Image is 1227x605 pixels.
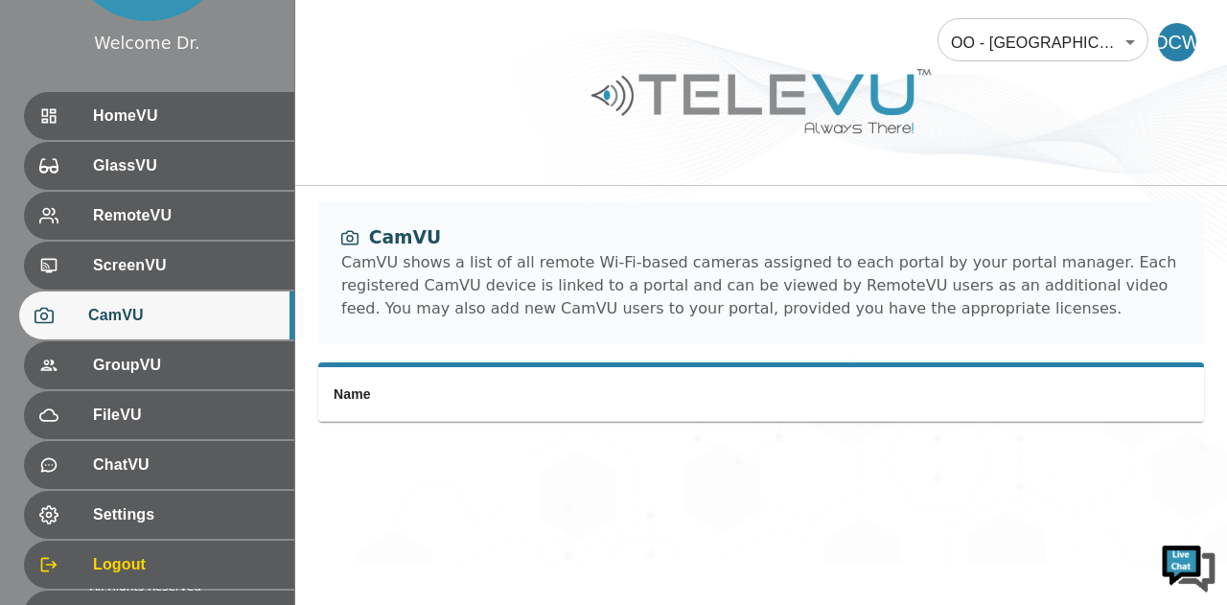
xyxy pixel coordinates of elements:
[24,192,294,240] div: RemoteVU
[19,291,294,339] div: CamVU
[111,180,265,374] span: We're online!
[24,92,294,140] div: HomeVU
[318,367,1204,422] table: simple table
[589,61,934,141] img: Logo
[93,105,279,128] span: HomeVU
[24,242,294,290] div: ScreenVU
[93,254,279,277] span: ScreenVU
[93,154,279,177] span: GlassVU
[938,15,1148,69] div: OO - [GEOGRAPHIC_DATA] - [PERSON_NAME] [MTRP]
[1158,23,1196,61] div: DCW
[93,204,279,227] span: RemoteVU
[24,541,294,589] div: Logout
[10,402,365,469] textarea: Type your message and hit 'Enter'
[93,503,279,526] span: Settings
[334,386,371,402] span: Name
[94,31,199,56] div: Welcome Dr.
[24,491,294,539] div: Settings
[341,251,1181,320] div: CamVU shows a list of all remote Wi-Fi-based cameras assigned to each portal by your portal manag...
[93,454,279,477] span: ChatVU
[314,10,360,56] div: Minimize live chat window
[93,553,279,576] span: Logout
[24,441,294,489] div: ChatVU
[100,101,322,126] div: Chat with us now
[33,89,81,137] img: d_736959983_company_1615157101543_736959983
[341,224,1181,251] div: CamVU
[1160,538,1217,595] img: Chat Widget
[24,341,294,389] div: GroupVU
[88,304,279,327] span: CamVU
[93,404,279,427] span: FileVU
[24,142,294,190] div: GlassVU
[93,354,279,377] span: GroupVU
[24,391,294,439] div: FileVU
